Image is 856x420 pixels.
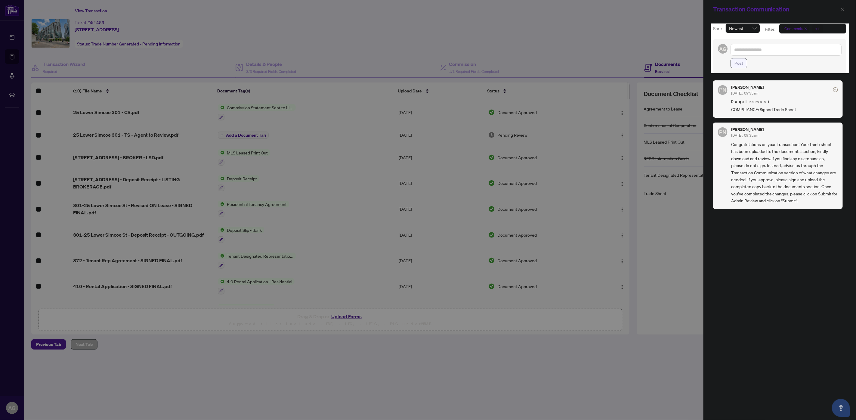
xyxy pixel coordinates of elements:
div: +1 [815,26,820,32]
span: Requirement [731,99,838,105]
span: Comments [782,24,809,33]
span: Comments [784,26,803,32]
span: [DATE], 09:35am [731,91,758,95]
span: close [804,27,807,30]
button: Open asap [832,399,850,417]
span: [DATE], 09:35am [731,133,758,138]
button: Post [731,58,747,68]
span: PN [719,86,726,94]
span: Congratulations on your Transaction! Your trade sheet has been uploaded to the documents section,... [731,141,838,204]
span: PN [719,128,726,136]
span: AG [719,45,726,53]
span: Newest [729,24,756,33]
p: Filter: [765,26,776,33]
span: close [840,7,845,11]
span: COMPLIANCE: Signed Trade Sheet [731,106,838,113]
span: check-circle [833,87,838,92]
div: Transaction Communication [713,5,839,14]
h5: [PERSON_NAME] [731,85,764,89]
p: Sort: [713,25,723,32]
h5: [PERSON_NAME] [731,127,764,132]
